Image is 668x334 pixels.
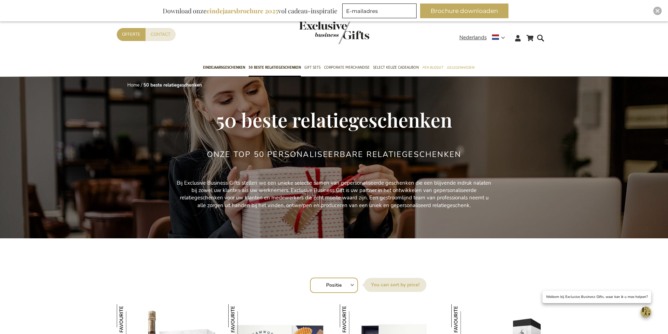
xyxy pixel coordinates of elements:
strong: 50 beste relatiegeschenken [143,82,202,88]
label: Sorteer op [364,278,426,292]
span: Gift Sets [304,64,320,71]
form: marketing offers and promotions [342,4,419,20]
span: Select Keuze Cadeaubon [373,64,419,71]
button: Brochure downloaden [420,4,508,18]
span: Eindejaarsgeschenken [203,64,245,71]
a: Contact [146,28,176,41]
a: Home [127,82,140,88]
span: Per Budget [422,64,443,71]
input: E-mailadres [342,4,417,18]
div: Nederlands [459,34,510,42]
img: Exclusive Business gifts logo [299,21,369,44]
span: Nederlands [459,34,487,42]
b: eindejaarsbrochure 2025 [207,7,278,15]
span: 50 beste relatiegeschenken [216,107,452,132]
span: Corporate Merchandise [324,64,370,71]
p: Bij Exclusive Business Gifts stellen we een unieke selectie samen van gepersonaliseerde geschenke... [176,179,492,210]
h2: Onze TOP 50 Personaliseerbare Relatiegeschenken [207,150,461,159]
span: Gelegenheden [447,64,474,71]
div: Download onze vol cadeau-inspiratie [160,4,340,18]
span: 50 beste relatiegeschenken [249,64,301,71]
a: store logo [299,21,334,44]
a: Offerte [117,28,146,41]
img: Close [655,9,660,13]
div: Close [653,7,662,15]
